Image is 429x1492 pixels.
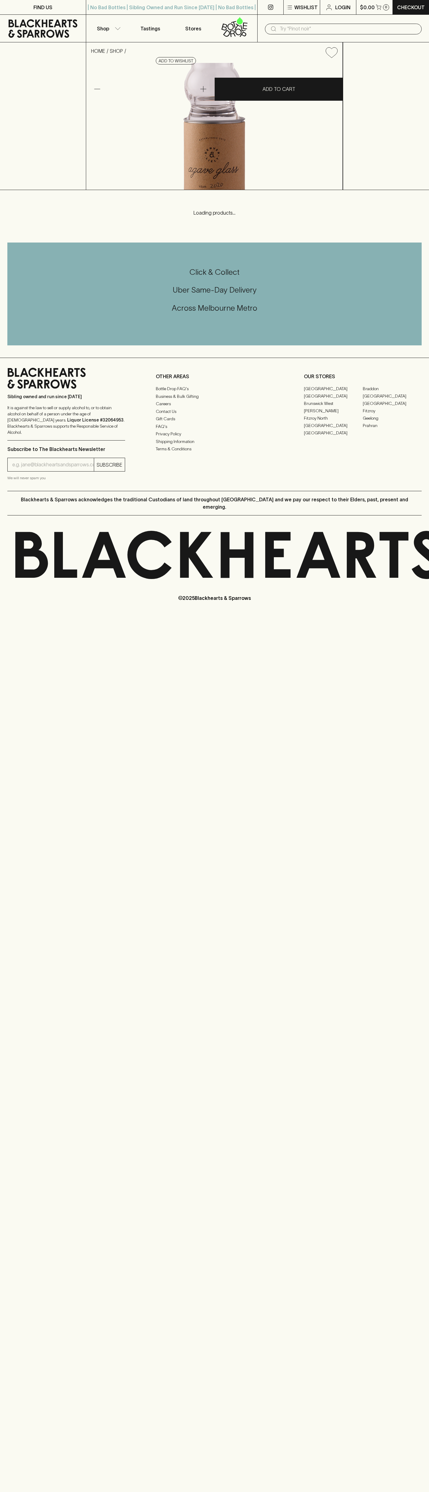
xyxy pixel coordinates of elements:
[363,414,422,422] a: Geelong
[33,4,52,11] p: FIND US
[172,15,215,42] a: Stores
[86,63,343,190] img: 17109.png
[12,460,94,470] input: e.g. jane@blackheartsandsparrows.com.au
[7,405,125,435] p: It is against the law to sell or supply alcohol to, or to obtain alcohol on behalf of a person un...
[7,445,125,453] p: Subscribe to The Blackhearts Newsletter
[156,57,196,64] button: Add to wishlist
[304,414,363,422] a: Fitzroy North
[304,385,363,392] a: [GEOGRAPHIC_DATA]
[97,25,109,32] p: Shop
[156,373,274,380] p: OTHER AREAS
[262,85,295,93] p: ADD TO CART
[363,385,422,392] a: Braddon
[304,429,363,437] a: [GEOGRAPHIC_DATA]
[140,25,160,32] p: Tastings
[304,400,363,407] a: Brunswick West
[360,4,375,11] p: $0.00
[6,209,423,216] p: Loading products...
[156,385,274,393] a: Bottle Drop FAQ's
[323,45,340,60] button: Add to wishlist
[7,243,422,345] div: Call to action block
[156,415,274,423] a: Gift Cards
[94,458,125,471] button: SUBSCRIBE
[7,303,422,313] h5: Across Melbourne Metro
[363,392,422,400] a: [GEOGRAPHIC_DATA]
[110,48,123,54] a: SHOP
[385,6,387,9] p: 0
[7,394,125,400] p: Sibling owned and run since [DATE]
[67,418,124,422] strong: Liquor License #32064953
[304,422,363,429] a: [GEOGRAPHIC_DATA]
[7,475,125,481] p: We will never spam you
[91,48,105,54] a: HOME
[363,422,422,429] a: Prahran
[12,496,417,511] p: Blackhearts & Sparrows acknowledges the traditional Custodians of land throughout [GEOGRAPHIC_DAT...
[397,4,425,11] p: Checkout
[363,407,422,414] a: Fitzroy
[215,78,343,101] button: ADD TO CART
[280,24,417,34] input: Try "Pinot noir"
[363,400,422,407] a: [GEOGRAPHIC_DATA]
[304,407,363,414] a: [PERSON_NAME]
[156,393,274,400] a: Business & Bulk Gifting
[294,4,318,11] p: Wishlist
[335,4,350,11] p: Login
[304,373,422,380] p: OUR STORES
[156,438,274,445] a: Shipping Information
[156,423,274,430] a: FAQ's
[7,267,422,277] h5: Click & Collect
[185,25,201,32] p: Stores
[86,15,129,42] button: Shop
[129,15,172,42] a: Tastings
[97,461,122,468] p: SUBSCRIBE
[156,408,274,415] a: Contact Us
[304,392,363,400] a: [GEOGRAPHIC_DATA]
[156,400,274,408] a: Careers
[7,285,422,295] h5: Uber Same-Day Delivery
[156,430,274,438] a: Privacy Policy
[156,445,274,453] a: Terms & Conditions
